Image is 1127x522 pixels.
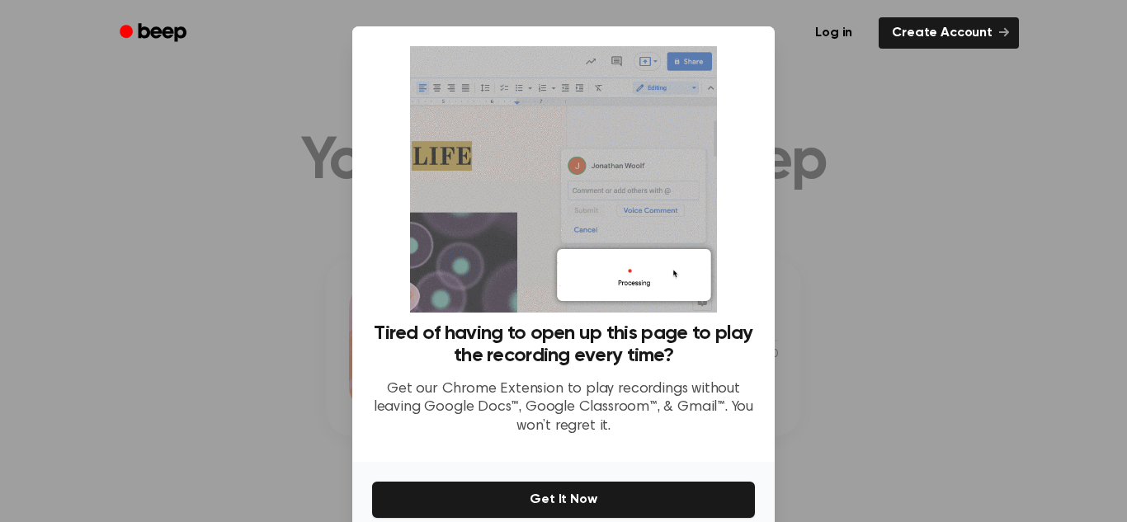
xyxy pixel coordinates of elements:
[372,482,755,518] button: Get It Now
[799,14,869,52] a: Log in
[372,380,755,436] p: Get our Chrome Extension to play recordings without leaving Google Docs™, Google Classroom™, & Gm...
[372,322,755,367] h3: Tired of having to open up this page to play the recording every time?
[108,17,201,49] a: Beep
[879,17,1019,49] a: Create Account
[410,46,716,313] img: Beep extension in action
